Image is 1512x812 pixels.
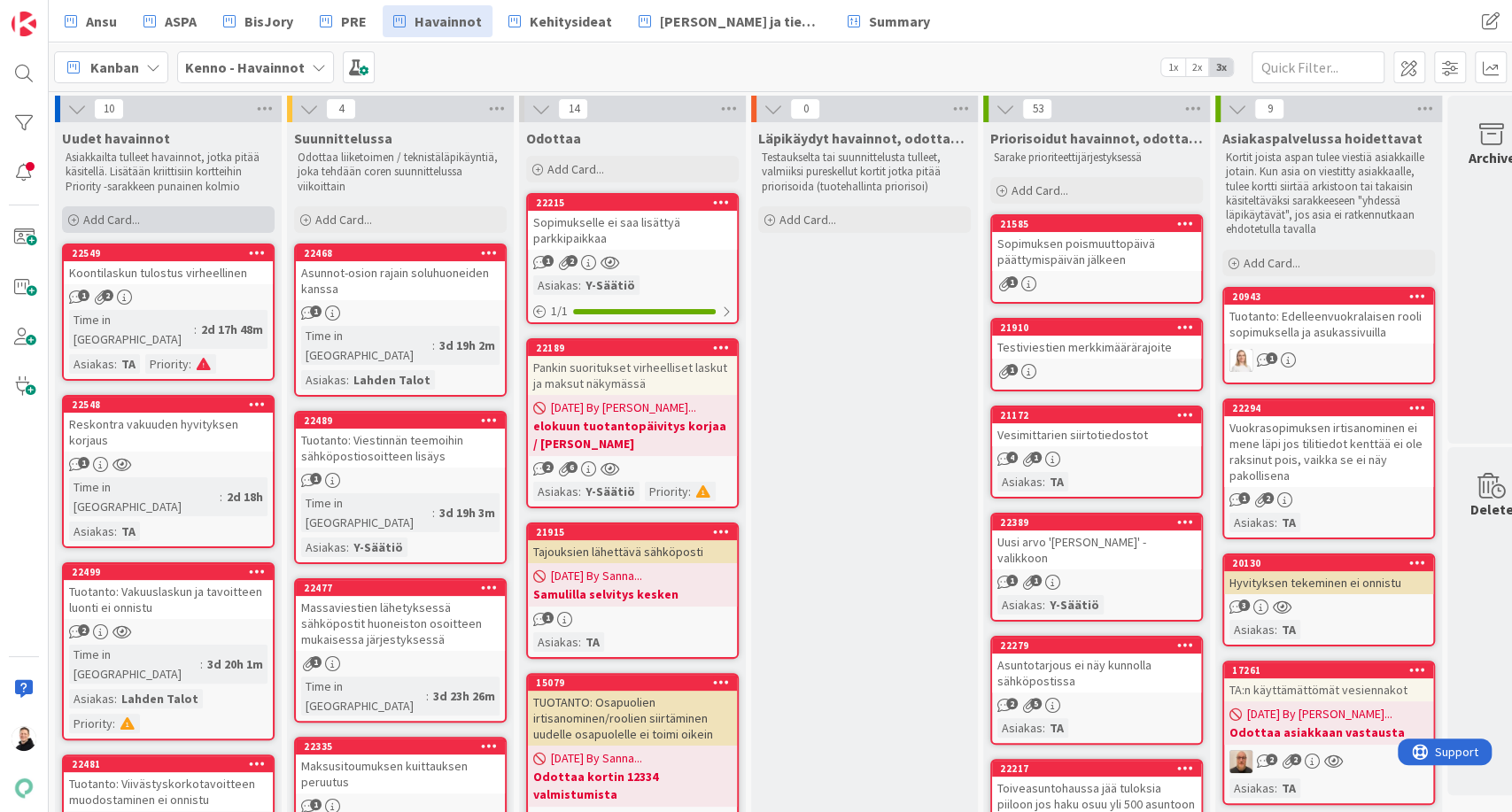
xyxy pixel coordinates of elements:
div: 22481 [64,756,273,772]
div: Asiakas [533,632,578,652]
div: 21172Vesimittarien siirtotiedostot [992,407,1201,446]
span: BisJory [244,11,293,32]
a: [PERSON_NAME] ja tiedotteet [628,5,832,37]
span: 1 [1006,575,1018,586]
a: 22489Tuotanto: Viestinnän teemoihin sähköpostiosoitteen lisäysTime in [GEOGRAPHIC_DATA]:3d 19h 3m... [294,411,507,564]
span: Kanban [90,57,139,78]
div: 20943Tuotanto: Edelleenvuokralaisen rooli sopimuksella ja asukassivuilla [1224,289,1433,344]
div: 20943 [1224,289,1433,305]
div: Y-Säätiö [1045,595,1104,615]
b: Odottaa kortin 12334 valmistumista [533,768,732,803]
div: 22489 [304,414,505,427]
a: PRE [309,5,377,37]
div: Time in [GEOGRAPHIC_DATA] [301,493,432,532]
span: Support [37,3,81,24]
div: Tajouksien lähettävä sähköposti [528,540,737,563]
div: 3d 20h 1m [203,654,268,674]
div: Asiakas [997,718,1043,738]
input: Quick Filter... [1252,51,1384,83]
a: 22549Koontilaskun tulostus virheellinenTime in [GEOGRAPHIC_DATA]:2d 17h 48mAsiakas:TAPriority: [62,244,275,381]
div: Asiakas [533,482,578,501]
div: Asiakas [69,689,114,708]
p: Testaukselta tai suunnittelusta tulleet, valmiiksi pureskellut kortit jotka pitää priorisoida (tu... [762,151,967,194]
a: 17261TA:n käyttämättömät vesiennakot[DATE] By [PERSON_NAME]...Odottaa asiakkaan vastaustaMKAsiaka... [1222,661,1435,805]
div: Asiakas [1229,620,1275,639]
div: Lahden Talot [117,689,203,708]
a: ASPA [133,5,207,37]
div: Testiviestien merkkimäärärajoite [992,336,1201,359]
div: 22489 [296,413,505,429]
span: Havainnot [415,11,482,32]
span: 3x [1209,58,1233,76]
span: 2 [102,290,113,301]
div: 22548Reskontra vakuuden hyvityksen korjaus [64,397,273,452]
div: 22549 [72,247,273,259]
a: 22477Massaviestien lähetyksessä sähköpostit huoneiston osoitteen mukaisessa järjestyksessäTime in... [294,578,507,723]
div: 22549Koontilaskun tulostus virheellinen [64,245,273,284]
div: 22548 [72,398,273,411]
img: SL [1229,349,1252,372]
span: Asiakaspalvelussa hoidettavat [1222,129,1423,147]
a: 22499Tuotanto: Vakuuslaskun ja tavoitteen luonti ei onnistuTime in [GEOGRAPHIC_DATA]:3d 20h 1mAsi... [62,562,275,740]
a: 20943Tuotanto: Edelleenvuokralaisen rooli sopimuksella ja asukassivuillaSL [1222,287,1435,384]
div: 3d 19h 3m [435,503,500,522]
div: 17261TA:n käyttämättömät vesiennakot [1224,662,1433,701]
div: 22489Tuotanto: Viestinnän teemoihin sähköpostiosoitteen lisäys [296,413,505,468]
span: 1 [542,255,554,267]
span: 10 [94,98,124,120]
div: 21585Sopimuksen poismuuttopäivä päättymispäivän jälkeen [992,216,1201,271]
div: 22294Vuokrasopimuksen irtisanominen ei mene läpi jos tilitiedot kenttää ei ole raksinut pois, vai... [1224,400,1433,487]
span: ASPA [165,11,197,32]
div: 22499 [72,566,273,578]
div: 3d 19h 2m [435,336,500,355]
span: Suunnittelussa [294,129,392,147]
a: 22294Vuokrasopimuksen irtisanominen ei mene läpi jos tilitiedot kenttää ei ole raksinut pois, vai... [1222,398,1435,539]
span: 1 [1266,352,1277,364]
span: 1 [1006,276,1018,288]
span: Odottaa [526,129,581,147]
div: TA [1277,620,1300,639]
a: 22548Reskontra vakuuden hyvityksen korjausTime in [GEOGRAPHIC_DATA]:2d 18hAsiakas:TA [62,395,275,548]
a: 21915Tajouksien lähettävä sähköposti[DATE] By Sanna...Samulilla selvitys keskenAsiakas:TA [526,522,739,659]
span: : [1043,718,1045,738]
span: 4 [1006,452,1018,463]
div: Asiakas [69,522,114,541]
div: Y-Säätiö [581,275,640,295]
div: 22189 [536,342,737,354]
div: 21915 [536,526,737,538]
div: Time in [GEOGRAPHIC_DATA] [69,645,200,684]
p: Odottaa liiketoimen / teknistäläpikäyntiä, joka tehdään coren suunnittelussa viikoittain [298,151,503,194]
div: Time in [GEOGRAPHIC_DATA] [301,677,426,715]
span: 1 [310,473,322,484]
div: 21915Tajouksien lähettävä sähköposti [528,524,737,563]
div: 22279Asuntotarjous ei näy kunnolla sähköpostissa [992,638,1201,692]
span: : [114,689,117,708]
div: Time in [GEOGRAPHIC_DATA] [69,477,220,516]
span: Add Card... [83,212,140,228]
div: Y-Säätiö [581,482,640,501]
span: : [189,354,191,374]
span: : [112,714,115,733]
p: Sarake prioriteettijärjestyksessä [994,151,1199,165]
div: Pankin suoritukset virheelliset laskut ja maksut näkymässä [528,356,737,395]
b: Samulilla selvitys kesken [533,585,732,603]
div: 21910 [1000,321,1201,334]
div: TA [1277,513,1300,532]
div: 17261 [1224,662,1433,678]
b: Kenno - Havainnot [185,58,305,76]
span: 4 [326,98,356,120]
div: Asiakas [1229,513,1275,532]
div: 2d 18h [222,487,268,507]
div: TA [581,632,604,652]
span: : [346,370,349,390]
span: Add Card... [1244,255,1300,271]
span: 2x [1185,58,1209,76]
span: 1 [310,799,322,810]
div: 15079 [528,675,737,691]
a: BisJory [213,5,304,37]
div: 22389Uusi arvo '[PERSON_NAME]' - valikkoon [992,514,1201,569]
p: Asiakkailta tulleet havainnot, jotka pitää käsitellä. Lisätään kriittisiin kortteihin Priority -s... [66,151,271,194]
div: Asiakas [1229,778,1275,798]
span: Ansu [86,11,117,32]
div: 22499 [64,564,273,580]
